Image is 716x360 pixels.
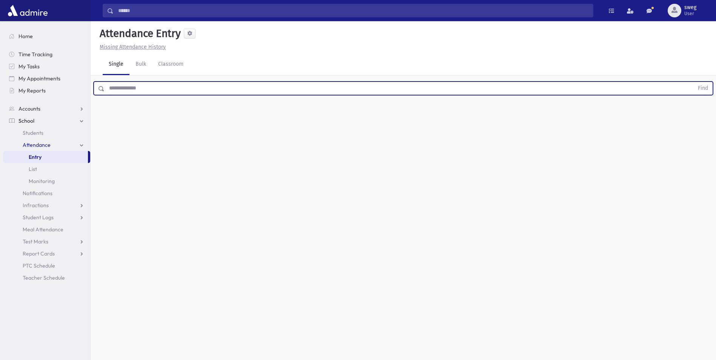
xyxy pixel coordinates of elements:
[3,260,90,272] a: PTC Schedule
[97,27,181,40] h5: Attendance Entry
[18,33,33,40] span: Home
[29,166,37,172] span: List
[18,87,46,94] span: My Reports
[3,235,90,248] a: Test Marks
[3,127,90,139] a: Students
[3,223,90,235] a: Meal Attendance
[3,30,90,42] a: Home
[3,103,90,115] a: Accounts
[23,238,48,245] span: Test Marks
[23,226,63,233] span: Meal Attendance
[23,190,52,197] span: Notifications
[18,105,40,112] span: Accounts
[3,115,90,127] a: School
[3,187,90,199] a: Notifications
[23,214,54,221] span: Student Logs
[3,85,90,97] a: My Reports
[684,11,696,17] span: User
[152,54,189,75] a: Classroom
[3,248,90,260] a: Report Cards
[6,3,49,18] img: AdmirePro
[23,250,55,257] span: Report Cards
[3,60,90,72] a: My Tasks
[3,72,90,85] a: My Appointments
[3,163,90,175] a: List
[18,63,40,70] span: My Tasks
[100,44,166,50] u: Missing Attendance History
[3,48,90,60] a: Time Tracking
[23,142,51,148] span: Attendance
[23,129,43,136] span: Students
[3,139,90,151] a: Attendance
[3,175,90,187] a: Monitoring
[18,117,34,124] span: School
[693,82,713,95] button: Find
[23,274,65,281] span: Teacher Schedule
[3,211,90,223] a: Student Logs
[3,151,88,163] a: Entry
[129,54,152,75] a: Bulk
[97,44,166,50] a: Missing Attendance History
[114,4,593,17] input: Search
[684,5,696,11] span: sweg
[103,54,129,75] a: Single
[23,202,49,209] span: Infractions
[23,262,55,269] span: PTC Schedule
[29,178,55,185] span: Monitoring
[18,51,52,58] span: Time Tracking
[3,272,90,284] a: Teacher Schedule
[3,199,90,211] a: Infractions
[29,154,42,160] span: Entry
[18,75,60,82] span: My Appointments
